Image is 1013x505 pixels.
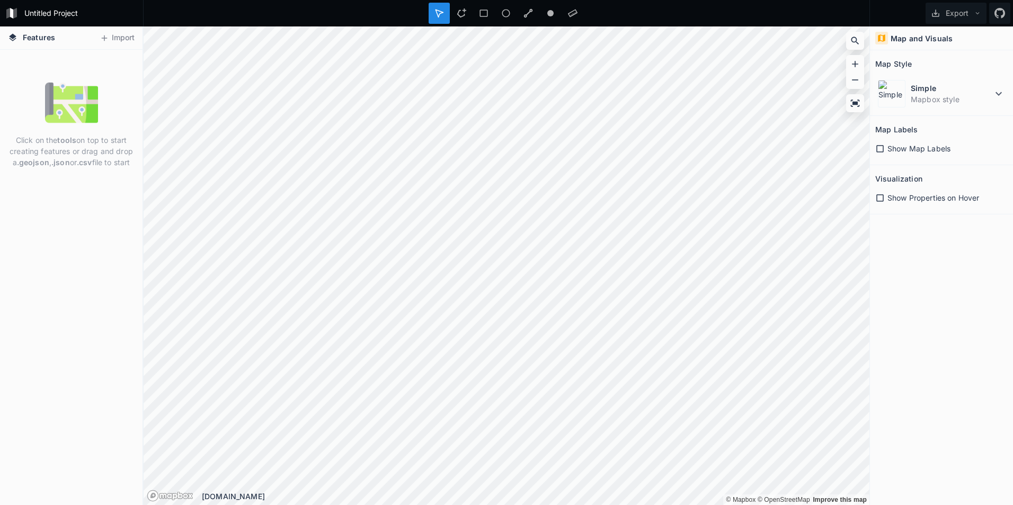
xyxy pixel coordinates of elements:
[57,136,76,145] strong: tools
[51,158,70,167] strong: .json
[8,134,135,168] p: Click on the on top to start creating features or drag and drop a , or file to start
[77,158,92,167] strong: .csv
[45,76,98,129] img: empty
[23,32,55,43] span: Features
[17,158,49,167] strong: .geojson
[202,491,869,502] div: [DOMAIN_NAME]
[911,94,992,105] dd: Mapbox style
[887,143,950,154] span: Show Map Labels
[94,30,140,47] button: Import
[726,496,756,503] a: Mapbox
[147,490,193,502] a: Mapbox logo
[891,33,953,44] h4: Map and Visuals
[875,170,922,187] h2: Visualization
[926,3,987,24] button: Export
[875,121,918,138] h2: Map Labels
[887,192,979,203] span: Show Properties on Hover
[875,56,912,72] h2: Map Style
[758,496,810,503] a: OpenStreetMap
[911,83,992,94] dt: Simple
[813,496,867,503] a: Map feedback
[878,80,905,107] img: Simple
